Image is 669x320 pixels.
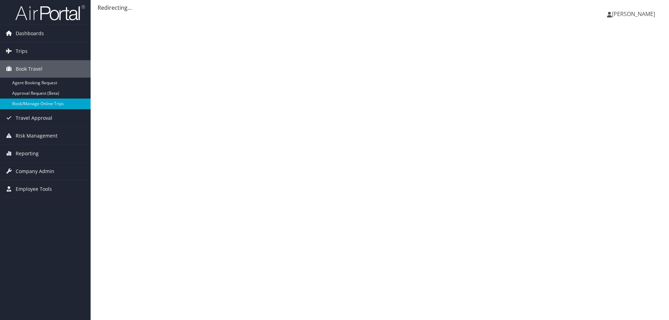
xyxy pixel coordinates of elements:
[16,145,39,162] span: Reporting
[607,3,662,24] a: [PERSON_NAME]
[16,25,44,42] span: Dashboards
[16,60,43,78] span: Book Travel
[16,180,52,198] span: Employee Tools
[16,127,57,145] span: Risk Management
[612,10,655,18] span: [PERSON_NAME]
[98,3,662,12] div: Redirecting...
[15,5,85,21] img: airportal-logo.png
[16,163,54,180] span: Company Admin
[16,42,28,60] span: Trips
[16,109,52,127] span: Travel Approval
